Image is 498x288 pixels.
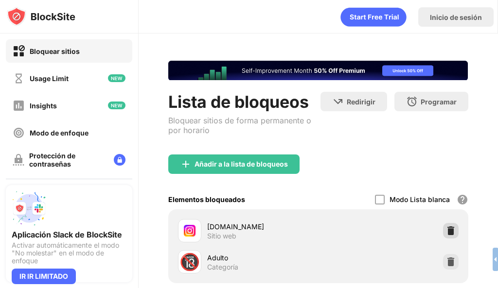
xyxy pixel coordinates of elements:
[7,7,75,26] img: logo-blocksite.svg
[12,241,126,265] div: Activar automáticamente el modo "No molestar" en el modo de enfoque
[168,195,245,203] div: Elementos bloqueados
[30,129,89,137] div: Modo de enfoque
[168,116,320,135] div: Bloquear sitios de forma permanente o por horario
[108,102,125,109] img: new-icon.svg
[13,127,25,139] img: focus-off.svg
[12,230,126,239] div: Aplicación Slack de BlockSite
[179,252,200,272] div: 🔞
[13,45,25,57] img: block-on.svg
[207,253,318,263] div: Adulto
[195,160,288,168] div: Añadir a la lista de bloqueos
[30,74,69,83] div: Usage Limit
[13,72,25,85] img: time-usage-off.svg
[168,61,468,80] iframe: Banner
[13,154,24,166] img: password-protection-off.svg
[114,154,125,166] img: lock-menu.svg
[207,263,238,271] div: Categoría
[168,92,320,112] div: Lista de bloqueos
[207,232,236,240] div: Sitio web
[30,47,80,55] div: Bloquear sitios
[30,102,57,110] div: Insights
[390,195,450,203] div: Modo Lista blanca
[340,7,407,27] div: animation
[12,191,47,226] img: push-slack.svg
[12,269,76,284] div: IR IR LIMITADO
[207,221,318,232] div: [DOMAIN_NAME]
[347,98,375,106] div: Redirigir
[184,225,196,237] img: favicons
[108,74,125,82] img: new-icon.svg
[13,100,25,112] img: insights-off.svg
[421,98,457,106] div: Programar
[29,152,106,168] div: Protección de contraseñas
[430,13,482,21] div: Inicio de sesión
